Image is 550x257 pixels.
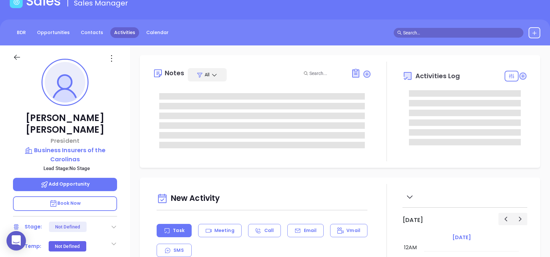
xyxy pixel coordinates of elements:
div: Not Defined [55,241,80,251]
input: Search… [403,29,520,36]
div: 12am [403,244,418,251]
p: Lead Stage: No Stage [16,164,117,173]
p: SMS [173,247,184,254]
p: Meeting [214,227,234,234]
button: Previous day [498,213,513,225]
p: President [13,136,117,145]
img: profile-user [45,62,85,103]
a: Activities [110,27,139,38]
a: Calendar [142,27,173,38]
div: Notes [165,70,185,76]
a: BDR [13,27,30,38]
a: Contacts [77,27,107,38]
span: All [205,71,209,78]
p: Email [304,227,317,234]
p: Task [173,227,184,234]
div: Not Defined [55,222,80,232]
span: Book Now [49,200,81,206]
a: [DATE] [451,233,472,242]
p: [PERSON_NAME] [PERSON_NAME] [13,112,117,136]
div: Temp: [25,241,42,251]
div: New Activity [157,190,367,207]
span: Add Opportunity [41,181,90,187]
p: Vmail [346,227,360,234]
span: search [397,31,402,35]
div: Stage: [25,222,42,232]
button: Next day [513,213,527,225]
p: Call [264,227,274,234]
a: Business Insurers of the Carolinas [13,146,117,164]
a: Opportunities [33,27,74,38]
input: Search... [309,70,344,77]
span: Activities Log [415,73,460,79]
h2: [DATE] [402,216,423,224]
